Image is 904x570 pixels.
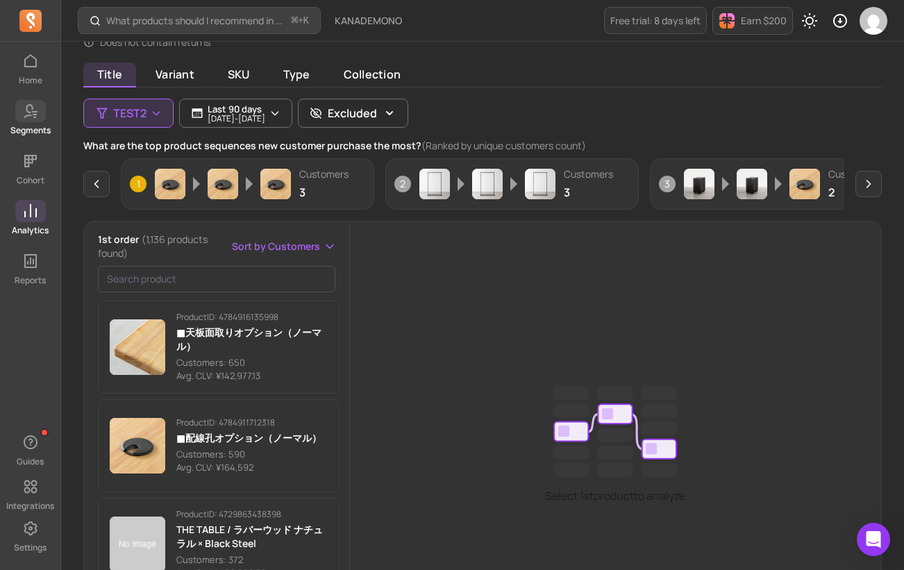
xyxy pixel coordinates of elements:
p: 2 [828,184,878,201]
p: Home [19,75,42,86]
span: Title [83,62,136,87]
p: Product ID: 4729863438398 [176,509,328,520]
p: Customers: 650 [176,356,328,370]
img: avatar [860,7,887,35]
img: Product image [260,169,291,199]
button: Sort by Customers [232,240,337,253]
span: Collection [330,62,415,86]
p: Segments [10,125,51,136]
p: 1st order [98,233,232,260]
span: KANADEMONO [335,14,402,28]
img: Product image [110,319,165,375]
img: Product image [155,169,185,199]
button: TEST2 [83,99,174,128]
button: Toggle dark mode [796,7,823,35]
div: Open Intercom Messenger [857,523,890,556]
p: Last 90 days [208,103,265,115]
p: Customers [299,167,349,181]
span: SKU [214,62,264,86]
button: Earn $200 [712,7,793,35]
p: THE TABLE / ラバーウッド ナチュラル × Black Steel [176,523,328,551]
p: What are the top product sequences new customer purchase the most? [83,139,882,153]
span: 1 [130,176,147,192]
button: What products should I recommend in my email campaigns?⌘+K [78,7,321,34]
img: Product image [684,169,714,199]
button: Excluded [298,99,408,128]
p: 3 [564,184,613,201]
p: Excluded [328,105,377,121]
img: Product image [419,169,450,199]
p: 3 [299,184,349,201]
p: Avg. CLV: ¥142,977.13 [176,369,328,383]
p: Customers [564,167,613,181]
span: Type [269,62,324,86]
p: ■天板面取りオプション（ノーマル） [176,326,328,353]
button: 2Product imageProduct imageProduct imageCustomers3 [385,158,639,210]
p: Free trial: 8 days left [610,14,701,28]
span: Sort by Customers [232,240,320,253]
img: Product image [110,418,165,473]
p: Avg. CLV: ¥164,592 [176,461,321,475]
p: Reports [15,275,46,286]
p: Settings [14,542,47,553]
p: Earn $200 [741,14,787,28]
span: TEST2 [113,105,147,121]
p: Customers [828,167,878,181]
button: Guides [15,428,46,470]
a: Free trial: 8 days left [604,7,707,34]
button: 3Product imageProduct imageProduct imageCustomers2 [650,158,903,210]
button: KANADEMONO [326,8,410,33]
p: Product ID: 4784911712318 [176,417,321,428]
span: (Ranked by unique customers count) [421,139,586,152]
span: + [292,13,309,28]
span: 2 [394,176,411,192]
img: Product image [525,169,555,199]
p: ■配線孔オプション（ノーマル） [176,431,321,445]
button: ProductID: 4784911712318■配線孔オプション（ノーマル）Customers: 590Avg. CLV: ¥164,592 [98,399,340,492]
p: What products should I recommend in my email campaigns? [106,14,286,28]
p: [DATE] - [DATE] [208,115,265,123]
kbd: ⌘ [291,12,299,30]
span: (1,136 products found) [98,233,208,260]
button: Last 90 days[DATE]-[DATE] [179,99,292,128]
p: Does not contain returns [100,35,210,49]
kbd: K [303,15,309,26]
span: Variant [142,62,208,86]
img: Product image [208,169,238,199]
p: Analytics [12,225,49,236]
button: ProductID: 4784916135998■天板面取りオプション（ノーマル）Customers: 650Avg. CLV: ¥142,977.13 [98,301,340,394]
p: Guides [17,456,44,467]
p: Product ID: 4784916135998 [176,312,328,323]
img: Product image [737,169,767,199]
input: search product [98,266,335,292]
button: 1Product imageProduct imageProduct imageCustomers3 [121,158,374,210]
span: 3 [659,176,676,192]
p: Customers: 372 [176,553,328,567]
p: Integrations [6,501,54,512]
p: Customers: 590 [176,448,321,462]
img: Product image [789,169,820,199]
p: Cohort [17,175,44,186]
img: Product image [472,169,503,199]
